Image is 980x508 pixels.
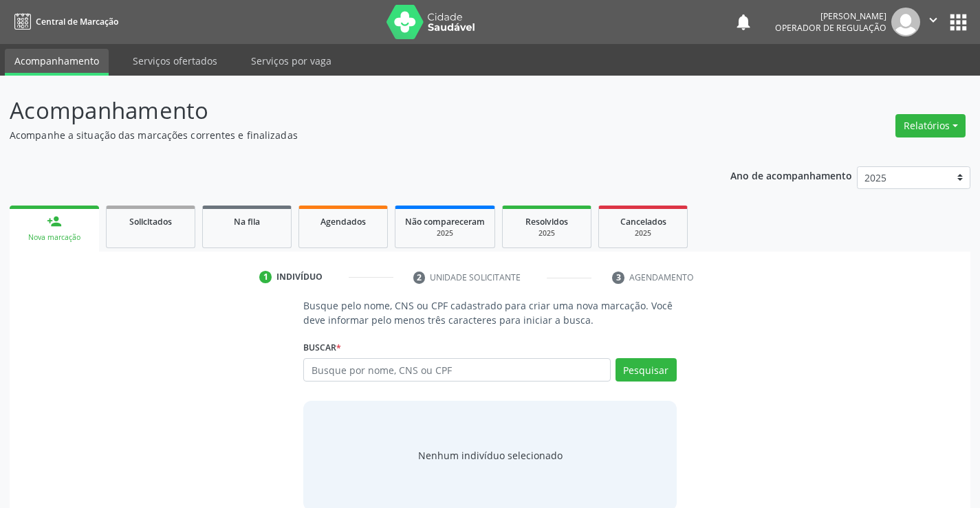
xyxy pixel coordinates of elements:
[19,232,89,243] div: Nova marcação
[734,12,753,32] button: notifications
[10,10,118,33] a: Central de Marcação
[303,298,676,327] p: Busque pelo nome, CNS ou CPF cadastrado para criar uma nova marcação. Você deve informar pelo men...
[47,214,62,229] div: person_add
[891,8,920,36] img: img
[775,10,886,22] div: [PERSON_NAME]
[512,228,581,239] div: 2025
[405,216,485,228] span: Não compareceram
[895,114,966,137] button: Relatórios
[129,216,172,228] span: Solicitados
[405,228,485,239] div: 2025
[303,337,341,358] label: Buscar
[276,271,323,283] div: Indivíduo
[418,448,563,463] div: Nenhum indivíduo selecionado
[10,128,682,142] p: Acompanhe a situação das marcações correntes e finalizadas
[259,271,272,283] div: 1
[616,358,677,382] button: Pesquisar
[5,49,109,76] a: Acompanhamento
[525,216,568,228] span: Resolvidos
[234,216,260,228] span: Na fila
[303,358,610,382] input: Busque por nome, CNS ou CPF
[775,22,886,34] span: Operador de regulação
[946,10,970,34] button: apps
[620,216,666,228] span: Cancelados
[320,216,366,228] span: Agendados
[926,12,941,27] i: 
[609,228,677,239] div: 2025
[241,49,341,73] a: Serviços por vaga
[730,166,852,184] p: Ano de acompanhamento
[10,93,682,128] p: Acompanhamento
[123,49,227,73] a: Serviços ofertados
[920,8,946,36] button: 
[36,16,118,27] span: Central de Marcação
